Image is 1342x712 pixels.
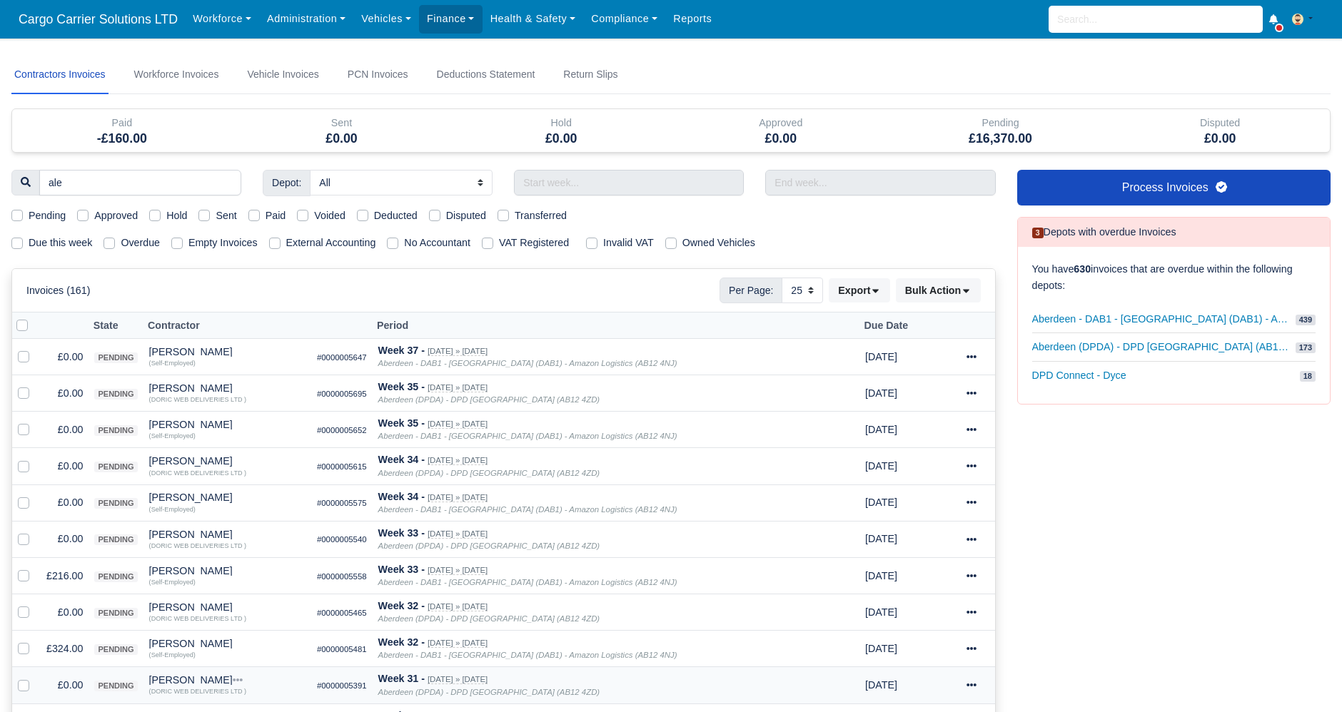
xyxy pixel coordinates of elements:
[1032,226,1176,238] h6: Depots with overdue Invoices
[378,673,425,684] strong: Week 31 -
[94,462,137,472] span: pending
[378,454,425,465] strong: Week 34 -
[94,498,137,509] span: pending
[865,606,897,618] span: 1 week from now
[41,557,89,594] td: £216.00
[149,688,247,695] small: (DORIC WEB DELIVERIES LTD )
[149,651,196,658] small: (Self-Employed)
[378,564,425,575] strong: Week 33 -
[149,639,306,649] div: [PERSON_NAME]
[149,492,306,502] div: [PERSON_NAME]
[149,529,306,539] div: [PERSON_NAME]
[314,208,345,224] label: Voided
[11,56,109,94] a: Contractors Invoices
[483,5,584,33] a: Health & Safety
[583,5,665,33] a: Compliance
[149,419,306,429] div: [PERSON_NAME]
[317,609,367,617] small: #0000005465
[1032,228,1044,238] span: 3
[41,521,89,557] td: £0.00
[94,608,137,619] span: pending
[1032,362,1316,390] a: DPD Connect - Dyce 18
[896,278,981,302] div: Bulk Action
[404,235,470,251] label: No Accountant
[41,631,89,667] td: £324.00
[682,131,880,146] h5: £0.00
[373,312,859,339] th: Period
[1296,342,1316,353] span: 173
[451,109,671,152] div: Hold
[149,432,196,439] small: (Self-Employed)
[149,506,196,513] small: (Self-Employed)
[378,578,677,586] i: Aberdeen - DAB1 - [GEOGRAPHIC_DATA] (DAB1) - Amazon Logistics (AB12 4NJ)
[378,345,425,356] strong: Week 37 -
[560,56,620,94] a: Return Slips
[39,170,241,195] input: Search for invoices...
[243,115,441,131] div: Sent
[378,417,425,429] strong: Week 35 -
[671,109,891,152] div: Approved
[149,602,306,612] div: [PERSON_NAME]
[378,381,425,392] strong: Week 35 -
[682,235,755,251] label: Owned Vehicles
[94,389,137,400] span: pending
[41,375,89,412] td: £0.00
[23,131,221,146] h5: -£160.00
[378,491,425,502] strong: Week 34 -
[149,347,306,357] div: [PERSON_NAME]
[26,285,90,297] h6: Invoices (161)
[378,614,600,623] i: Aberdeen (DPDA) - DPD [GEOGRAPHIC_DATA] (AB12 4ZD)
[149,456,306,466] div: [PERSON_NAME]
[94,425,137,436] span: pending
[345,56,411,94] a: PCN Invoices
[1271,644,1342,712] iframe: Chat Widget
[378,541,600,550] i: Aberdeen (DPDA) - DPD [GEOGRAPHIC_DATA] (AB12 4ZD)
[1032,311,1290,327] span: Aberdeen - DAB1 - [GEOGRAPHIC_DATA] (DAB1) - Amazon Logistics (AB12 4NJ)
[29,235,92,251] label: Due this week
[143,312,311,339] th: Contractor
[149,675,306,685] div: [PERSON_NAME]
[378,636,425,648] strong: Week 32 -
[94,352,137,363] span: pending
[378,688,600,696] i: Aberdeen (DPDA) - DPD [GEOGRAPHIC_DATA] (AB12 4ZD)
[243,131,441,146] h5: £0.00
[131,56,222,94] a: Workforce Invoices
[94,571,137,582] span: pending
[41,448,89,484] td: £0.00
[286,235,376,251] label: External Accounting
[428,456,488,465] small: [DATE] » [DATE]
[515,208,567,224] label: Transferred
[1032,333,1316,362] a: Aberdeen (DPDA) - DPD [GEOGRAPHIC_DATA] (AB12 4ZD) 173
[1017,170,1331,205] a: Process Invoices
[149,542,247,549] small: (DORIC WEB DELIVERIES LTD )
[1049,6,1263,33] input: Search...
[829,278,895,302] div: Export
[378,359,677,367] i: Aberdeen - DAB1 - [GEOGRAPHIC_DATA] (DAB1) - Amazon Logistics (AB12 4NJ)
[149,360,196,367] small: (Self-Employed)
[1032,305,1316,334] a: Aberdeen - DAB1 - [GEOGRAPHIC_DATA] (DAB1) - Amazon Logistics (AB12 4NJ) 439
[317,426,367,434] small: #0000005652
[317,681,367,690] small: #0000005391
[149,566,306,576] div: [PERSON_NAME]
[859,312,943,339] th: Due Date
[428,675,488,684] small: [DATE] » [DATE]
[603,235,654,251] label: Invalid VAT
[317,572,367,581] small: #0000005558
[865,643,897,654] span: 2 days ago
[259,5,353,33] a: Administration
[378,600,425,611] strong: Week 32 -
[185,5,259,33] a: Workforce
[428,419,488,429] small: [DATE] » [DATE]
[428,602,488,611] small: [DATE] » [DATE]
[149,469,247,477] small: (DORIC WEB DELIVERIES LTD )
[428,529,488,539] small: [DATE] » [DATE]
[266,208,286,224] label: Paid
[1300,371,1316,382] span: 18
[865,533,897,544] span: 2 weeks from now
[865,460,897,472] span: 3 weeks from now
